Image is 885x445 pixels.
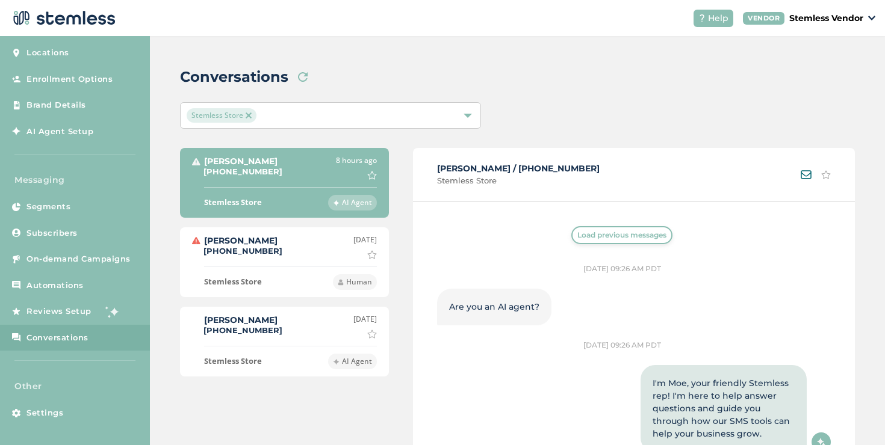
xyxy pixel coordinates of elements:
[26,407,63,419] span: Settings
[187,108,256,123] span: Stemless Store
[342,356,372,367] span: AI Agent
[336,155,377,166] label: 8 hours ago
[789,12,863,25] p: Stemless Vendor
[26,253,131,265] span: On-demand Campaigns
[346,277,372,287] span: Human
[583,340,661,351] label: [DATE] 09:26 AM PDT
[204,276,262,288] label: Stemless Store
[353,235,377,245] label: [DATE]
[26,305,92,318] span: Reviews Setup
[26,332,88,344] span: Conversations
[192,158,200,166] img: Alert Icon
[449,301,539,312] span: Are you an AI agent?
[180,66,288,88] h2: Conversations
[571,226,672,244] button: Load previous messages
[708,12,728,25] span: Help
[204,197,262,209] label: Stemless Store
[203,325,282,335] label: [PHONE_NUMBER]
[698,14,706,22] img: icon-help-white-03924b79.svg
[26,73,113,85] span: Enrollment Options
[101,299,125,324] img: glitter-stars-b7820f95.gif
[204,355,262,367] label: Stemless Store
[204,157,282,165] label: [PERSON_NAME]
[26,227,78,239] span: Subscribers
[203,167,282,176] label: [PHONE_NUMBER]
[26,99,86,111] span: Brand Details
[743,12,784,25] div: VENDOR
[204,316,282,324] label: [PERSON_NAME]
[203,246,282,256] label: [PHONE_NUMBER]
[868,16,875,20] img: icon_down-arrow-small-66adaf34.svg
[583,263,661,274] label: [DATE] 09:26 AM PDT
[26,126,93,138] span: AI Agent Setup
[298,72,308,82] img: icon-refresh-2c275ef6.svg
[26,201,70,213] span: Segments
[204,236,282,245] label: [PERSON_NAME]
[246,112,252,118] img: icon-close-accent-8a337256.svg
[192,237,200,245] img: Alert Icon
[353,314,377,325] label: [DATE]
[26,280,84,292] span: Automations
[577,230,666,241] span: Load previous messages
[26,47,69,59] span: Locations
[825,387,885,445] iframe: Chat Widget
[437,162,600,187] div: [PERSON_NAME] / [PHONE_NUMBER]
[437,175,600,187] span: Stemless Store
[10,6,116,30] img: logo-dark-0685b13c.svg
[653,378,790,439] span: I'm Moe, your friendly Stemless rep! I'm here to help answer questions and guide you through how ...
[342,197,372,208] span: AI Agent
